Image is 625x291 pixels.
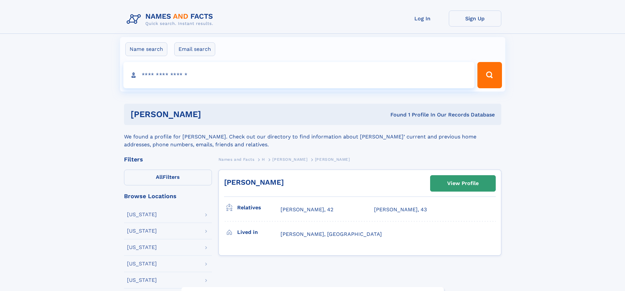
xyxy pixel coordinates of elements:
[123,62,475,88] input: search input
[124,125,501,149] div: We found a profile for [PERSON_NAME]. Check out our directory to find information about [PERSON_N...
[124,170,212,185] label: Filters
[262,157,265,162] span: H
[477,62,502,88] button: Search Button
[396,10,449,27] a: Log In
[219,155,255,163] a: Names and Facts
[125,42,167,56] label: Name search
[174,42,215,56] label: Email search
[430,176,495,191] a: View Profile
[124,193,212,199] div: Browse Locations
[127,245,157,250] div: [US_STATE]
[281,231,382,237] span: [PERSON_NAME], [GEOGRAPHIC_DATA]
[131,110,296,118] h1: [PERSON_NAME]
[237,202,281,213] h3: Relatives
[272,155,307,163] a: [PERSON_NAME]
[127,261,157,266] div: [US_STATE]
[281,206,333,213] a: [PERSON_NAME], 42
[315,157,350,162] span: [PERSON_NAME]
[272,157,307,162] span: [PERSON_NAME]
[127,212,157,217] div: [US_STATE]
[262,155,265,163] a: H
[156,174,163,180] span: All
[296,111,495,118] div: Found 1 Profile In Our Records Database
[447,176,479,191] div: View Profile
[224,178,284,186] a: [PERSON_NAME]
[124,156,212,162] div: Filters
[127,228,157,234] div: [US_STATE]
[374,206,427,213] a: [PERSON_NAME], 43
[237,227,281,238] h3: Lived in
[127,278,157,283] div: [US_STATE]
[449,10,501,27] a: Sign Up
[124,10,219,28] img: Logo Names and Facts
